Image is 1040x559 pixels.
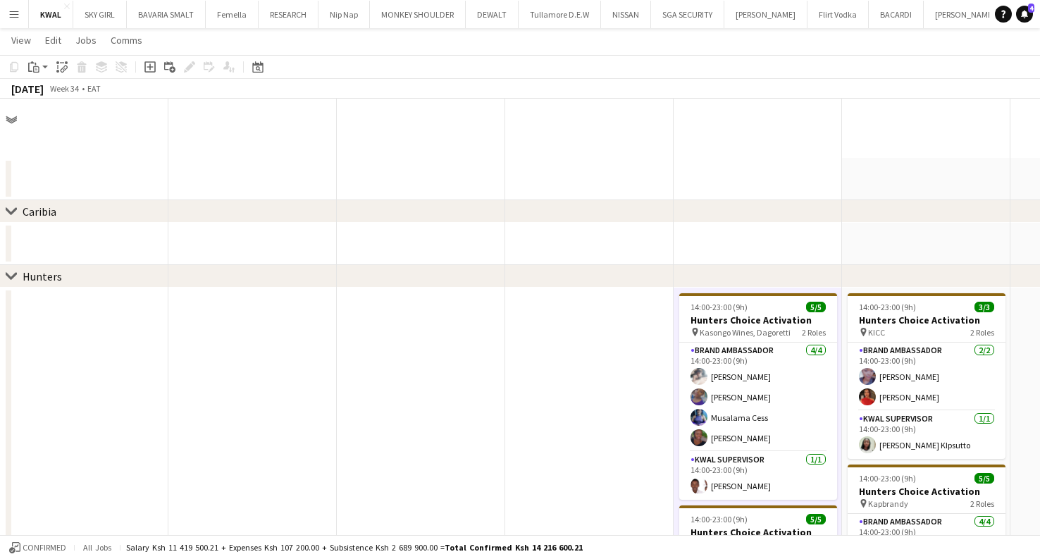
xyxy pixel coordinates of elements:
div: [DATE] [11,82,44,96]
span: 5/5 [806,302,826,312]
div: EAT [87,83,101,94]
a: 4 [1016,6,1033,23]
h3: Hunters Choice Activation [679,314,837,326]
span: 2 Roles [970,327,994,338]
span: All jobs [80,542,114,553]
span: 14:00-23:00 (9h) [859,473,916,484]
button: BACARDI [869,1,924,28]
span: 14:00-23:00 (9h) [859,302,916,312]
span: Jobs [75,34,97,47]
button: KWAL [29,1,73,28]
app-card-role: KWAL SUPERVISOR1/114:00-23:00 (9h)[PERSON_NAME] KIpsutto [848,411,1005,459]
span: Kapbrandy [868,498,908,509]
button: Tullamore D.E.W [519,1,601,28]
app-job-card: 14:00-23:00 (9h)5/5Hunters Choice Activation Kasongo Wines, Dagoretti2 RolesBrand Ambassador4/414... [679,293,837,500]
app-card-role: Brand Ambassador4/414:00-23:00 (9h)[PERSON_NAME][PERSON_NAME]Musalama Cess[PERSON_NAME] [679,343,837,452]
button: [PERSON_NAME] [724,1,807,28]
div: Salary Ksh 11 419 500.21 + Expenses Ksh 107 200.00 + Subsistence Ksh 2 689 900.00 = [126,542,583,553]
span: 2 Roles [970,498,994,509]
button: DEWALT [466,1,519,28]
span: Comms [111,34,142,47]
span: 2 Roles [802,327,826,338]
button: BAVARIA SMALT [127,1,206,28]
div: Caribia [23,204,56,219]
button: RESEARCH [259,1,318,28]
span: 5/5 [974,473,994,484]
a: View [6,31,37,49]
span: View [11,34,31,47]
button: NISSAN [601,1,651,28]
app-card-role: KWAL SUPERVISOR1/114:00-23:00 (9h)[PERSON_NAME] [679,452,837,500]
span: Total Confirmed Ksh 14 216 600.21 [445,542,583,553]
button: Nip Nap [318,1,370,28]
div: Hunters [23,269,62,283]
button: SGA SECURITY [651,1,724,28]
h3: Hunters Choice Activation [848,314,1005,326]
app-job-card: 14:00-23:00 (9h)3/3Hunters Choice Activation KICC2 RolesBrand Ambassador2/214:00-23:00 (9h)[PERSO... [848,293,1005,459]
span: KICC [868,327,885,338]
span: Confirmed [23,543,66,553]
span: 4 [1028,4,1034,13]
span: 14:00-23:00 (9h) [691,302,748,312]
button: SKY GIRL [73,1,127,28]
button: Confirmed [7,540,68,555]
h3: Hunters Choice Activation [679,526,837,539]
span: Kasongo Wines, Dagoretti [700,327,791,338]
span: 3/3 [974,302,994,312]
button: Flirt Vodka [807,1,869,28]
button: MONKEY SHOULDER [370,1,466,28]
span: 5/5 [806,514,826,524]
span: Edit [45,34,61,47]
h3: Hunters Choice Activation [848,485,1005,498]
span: 14:00-23:00 (9h) [691,514,748,524]
a: Edit [39,31,67,49]
a: Comms [105,31,148,49]
span: Week 34 [47,83,82,94]
a: Jobs [70,31,102,49]
app-card-role: Brand Ambassador2/214:00-23:00 (9h)[PERSON_NAME][PERSON_NAME] [848,343,1005,411]
button: Femella [206,1,259,28]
